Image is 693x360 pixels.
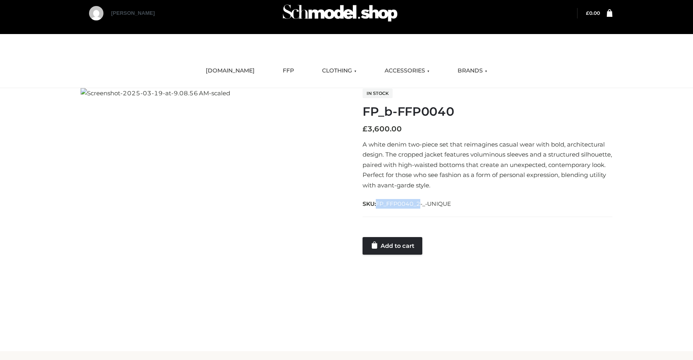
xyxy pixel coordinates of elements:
a: CLOTHING [316,62,363,80]
a: [DOMAIN_NAME] [200,62,261,80]
p: A white denim two-piece set that reimagines casual wear with bold, architectural design. The crop... [363,139,612,191]
span: £ [363,125,367,133]
a: FFP [277,62,300,80]
span: In stock [363,88,393,98]
span: £ [586,10,589,16]
a: £0.00 [586,10,600,16]
a: Add to cart [363,237,422,255]
bdi: 0.00 [586,10,600,16]
span: SKU: [363,199,452,209]
span: FP_FFP0040_2-_-UNIQUE [376,200,451,207]
img: Screenshot-2025-03-19-at-9.08.56 AM-scaled [81,88,230,99]
h1: FP_b-FFP0040 [363,105,612,119]
bdi: 3,600.00 [363,125,402,133]
a: BRANDS [452,62,493,80]
a: ACCESSORIES [379,62,436,80]
a: [PERSON_NAME] [111,10,155,30]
